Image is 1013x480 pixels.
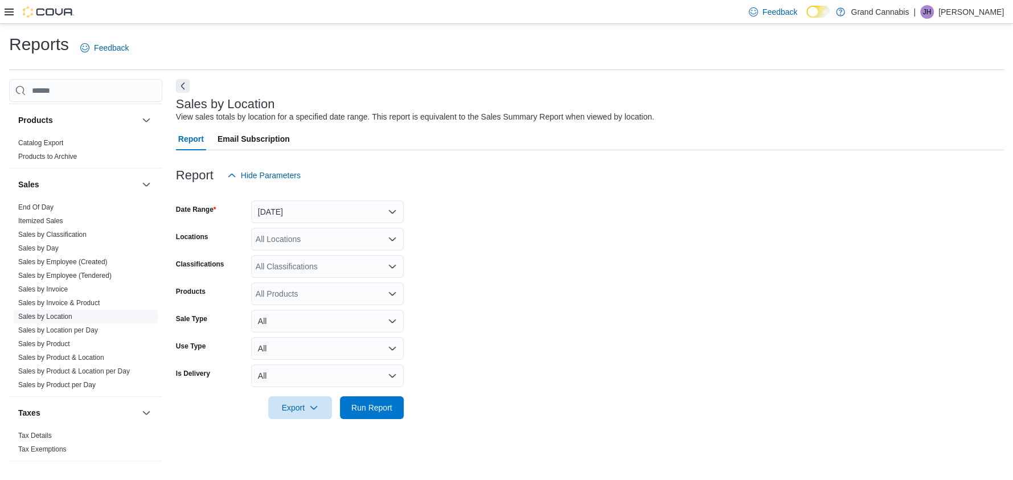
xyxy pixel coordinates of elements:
span: Products to Archive [18,152,77,161]
span: Export [275,396,325,419]
span: Tax Details [18,431,52,440]
a: Sales by Product per Day [18,381,96,389]
button: All [251,364,404,387]
span: Sales by Location [18,312,72,321]
a: Sales by Employee (Tendered) [18,272,112,280]
p: Grand Cannabis [851,5,909,19]
a: Sales by Invoice & Product [18,299,100,307]
div: Products [9,136,162,168]
a: Sales by Day [18,244,59,252]
h3: Products [18,114,53,126]
button: Sales [18,179,137,190]
p: | [913,5,916,19]
input: Dark Mode [806,6,830,18]
button: Sales [140,178,153,191]
span: Sales by Day [18,244,59,253]
a: Sales by Invoice [18,285,68,293]
button: Export [268,396,332,419]
span: Sales by Employee (Created) [18,257,108,266]
a: Feedback [76,36,133,59]
span: JH [923,5,932,19]
div: Jack Huitema [920,5,934,19]
div: Taxes [9,429,162,461]
button: Run Report [340,396,404,419]
span: Itemized Sales [18,216,63,225]
span: End Of Day [18,203,54,212]
h3: Sales by Location [176,97,275,111]
a: Sales by Employee (Created) [18,258,108,266]
a: Tax Exemptions [18,445,67,453]
span: Sales by Product & Location per Day [18,367,130,376]
p: [PERSON_NAME] [938,5,1004,19]
label: Is Delivery [176,369,210,378]
label: Classifications [176,260,224,269]
a: End Of Day [18,203,54,211]
span: Sales by Classification [18,230,87,239]
span: Email Subscription [218,128,290,150]
button: Open list of options [388,235,397,244]
button: All [251,310,404,333]
span: Sales by Employee (Tendered) [18,271,112,280]
span: Sales by Product & Location [18,353,104,362]
div: Sales [9,200,162,396]
span: Hide Parameters [241,170,301,181]
button: Products [140,113,153,127]
span: Catalog Export [18,138,63,147]
a: Sales by Location per Day [18,326,98,334]
span: Run Report [351,402,392,413]
a: Catalog Export [18,139,63,147]
label: Date Range [176,205,216,214]
span: Sales by Product [18,339,70,348]
img: Cova [23,6,74,18]
span: Sales by Location per Day [18,326,98,335]
button: Products [18,114,137,126]
button: All [251,337,404,360]
div: View sales totals by location for a specified date range. This report is equivalent to the Sales ... [176,111,654,123]
span: Feedback [762,6,797,18]
span: Tax Exemptions [18,445,67,454]
label: Locations [176,232,208,241]
a: Tax Details [18,432,52,440]
a: Feedback [744,1,802,23]
button: Hide Parameters [223,164,305,187]
button: Next [176,79,190,93]
h1: Reports [9,33,69,56]
button: Open list of options [388,289,397,298]
span: Sales by Product per Day [18,380,96,389]
button: Taxes [18,407,137,419]
span: Sales by Invoice [18,285,68,294]
button: Open list of options [388,262,397,271]
a: Itemized Sales [18,217,63,225]
span: Feedback [94,42,129,54]
a: Sales by Product & Location [18,354,104,362]
h3: Taxes [18,407,40,419]
a: Sales by Product [18,340,70,348]
a: Sales by Location [18,313,72,321]
span: Sales by Invoice & Product [18,298,100,307]
h3: Report [176,169,214,182]
label: Use Type [176,342,206,351]
a: Sales by Product & Location per Day [18,367,130,375]
label: Products [176,287,206,296]
span: Report [178,128,204,150]
a: Sales by Classification [18,231,87,239]
label: Sale Type [176,314,207,323]
button: Taxes [140,406,153,420]
h3: Sales [18,179,39,190]
a: Products to Archive [18,153,77,161]
button: [DATE] [251,200,404,223]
